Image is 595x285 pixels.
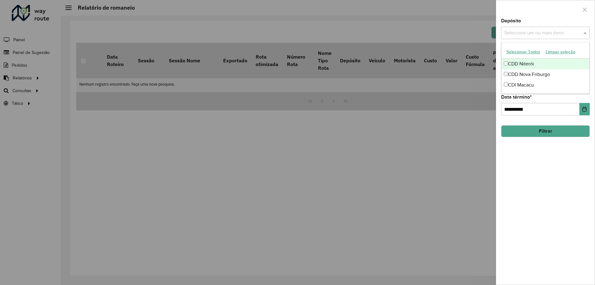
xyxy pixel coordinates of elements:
label: Data término [501,93,532,101]
button: Filtrar [501,125,590,137]
div: CDD Niterói [501,59,589,69]
div: CDD Nova Friburgo [501,69,589,80]
button: Limpar seleção [543,47,578,57]
div: CDI Macacu [501,80,589,90]
label: Depósito [501,17,521,24]
button: Choose Date [580,103,590,115]
button: Selecionar Todos [504,47,543,57]
ng-dropdown-panel: Options list [501,42,590,94]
